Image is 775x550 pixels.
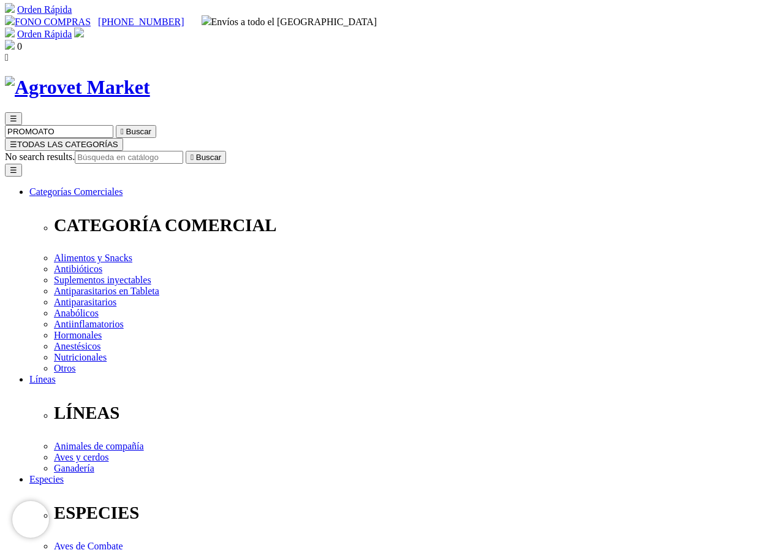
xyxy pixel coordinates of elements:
[5,40,15,50] img: shopping-bag.svg
[54,403,770,423] p: LÍNEAS
[54,330,102,340] a: Hormonales
[10,114,17,123] span: ☰
[5,3,15,13] img: shopping-cart.svg
[5,164,22,177] button: ☰
[54,253,132,263] a: Alimentos y Snacks
[29,474,64,484] a: Especies
[54,503,770,523] p: ESPECIES
[202,17,377,27] span: Envíos a todo el [GEOGRAPHIC_DATA]
[191,153,194,162] i: 
[54,441,144,451] a: Animales de compañía
[17,29,72,39] a: Orden Rápida
[5,76,150,99] img: Agrovet Market
[10,140,17,149] span: ☰
[17,4,72,15] a: Orden Rápida
[74,29,84,39] a: Acceda a su cuenta de cliente
[54,341,100,351] a: Anestésicos
[54,286,159,296] a: Antiparasitarios en Tableta
[186,151,226,164] button:  Buscar
[54,452,108,462] a: Aves y cerdos
[202,15,211,25] img: delivery-truck.svg
[5,112,22,125] button: ☰
[29,186,123,197] a: Categorías Comerciales
[54,463,94,473] a: Ganadería
[5,151,75,162] span: No search results.
[126,127,151,136] span: Buscar
[54,308,99,318] a: Anabólicos
[29,374,56,384] a: Líneas
[54,363,76,373] a: Otros
[5,15,15,25] img: phone.svg
[196,153,221,162] span: Buscar
[5,28,15,37] img: shopping-cart.svg
[54,319,124,329] a: Antiinflamatorios
[98,17,184,27] a: [PHONE_NUMBER]
[12,501,49,538] iframe: Brevo live chat
[5,125,113,138] input: Buscar
[5,17,91,27] a: FONO COMPRAS
[116,125,156,138] button:  Buscar
[54,215,770,235] p: CATEGORÍA COMERCIAL
[75,151,183,164] input: Buscar
[54,297,116,307] a: Antiparasitarios
[121,127,124,136] i: 
[5,138,123,151] button: ☰TODAS LAS CATEGORÍAS
[5,52,9,63] i: 
[74,28,84,37] img: user.svg
[17,41,22,52] span: 0
[54,264,102,274] a: Antibióticos
[54,352,107,362] a: Nutricionales
[54,275,151,285] a: Suplementos inyectables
